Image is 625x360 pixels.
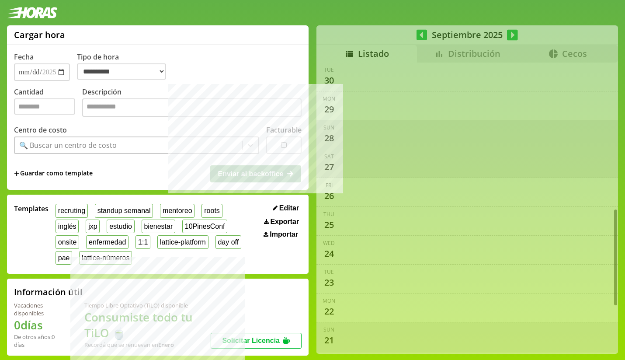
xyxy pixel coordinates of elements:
span: Templates [14,204,49,213]
img: logotipo [7,7,58,18]
h1: Cargar hora [14,29,65,41]
button: 10PinesConf [182,220,227,233]
span: Importar [270,231,298,238]
h2: Información útil [14,286,83,298]
button: lattice-números [79,251,132,265]
button: inglés [56,220,79,233]
button: 1:1 [135,235,150,249]
div: 🔍 Buscar un centro de costo [19,140,117,150]
h1: 0 días [14,317,63,333]
label: Facturable [266,125,302,135]
span: Editar [279,204,299,212]
button: roots [201,204,222,217]
button: Exportar [261,217,302,226]
textarea: Descripción [82,98,302,117]
button: enfermedad [86,235,128,249]
div: Vacaciones disponibles [14,301,63,317]
div: Tiempo Libre Optativo (TiLO) disponible [84,301,211,309]
select: Tipo de hora [77,63,166,80]
button: mentoreo [160,204,194,217]
label: Fecha [14,52,34,62]
label: Centro de costo [14,125,67,135]
button: pae [56,251,72,265]
label: Descripción [82,87,302,119]
button: recruting [56,204,88,217]
span: +Guardar como template [14,169,93,178]
button: lattice-platform [157,235,208,249]
button: Editar [270,204,302,213]
button: estudio [107,220,134,233]
h1: Consumiste todo tu TiLO 🍵 [84,309,211,341]
label: Cantidad [14,87,82,119]
span: + [14,169,19,178]
button: Solicitar Licencia [211,333,302,349]
span: Solicitar Licencia [222,337,280,344]
button: jxp [86,220,100,233]
div: Recordá que se renuevan en [84,341,211,349]
label: Tipo de hora [77,52,173,81]
div: De otros años: 0 días [14,333,63,349]
span: Exportar [270,218,299,226]
b: Enero [158,341,174,349]
button: standup semanal [95,204,153,217]
input: Cantidad [14,98,75,115]
button: onsite [56,235,79,249]
button: bienestar [142,220,175,233]
button: day off [215,235,241,249]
